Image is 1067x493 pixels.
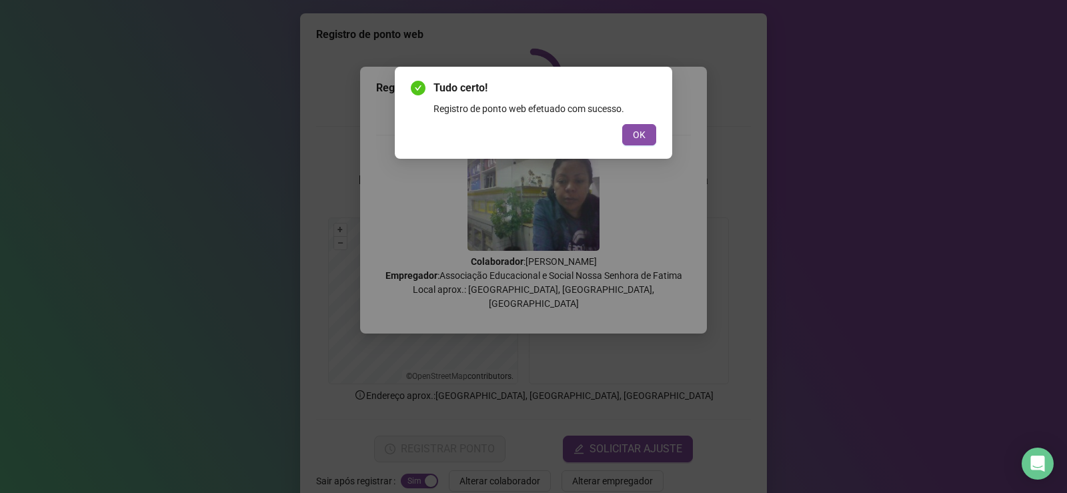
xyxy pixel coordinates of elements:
[433,101,656,116] div: Registro de ponto web efetuado com sucesso.
[633,127,646,142] span: OK
[411,81,425,95] span: check-circle
[433,80,656,96] span: Tudo certo!
[1022,448,1054,480] div: Open Intercom Messenger
[622,124,656,145] button: OK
